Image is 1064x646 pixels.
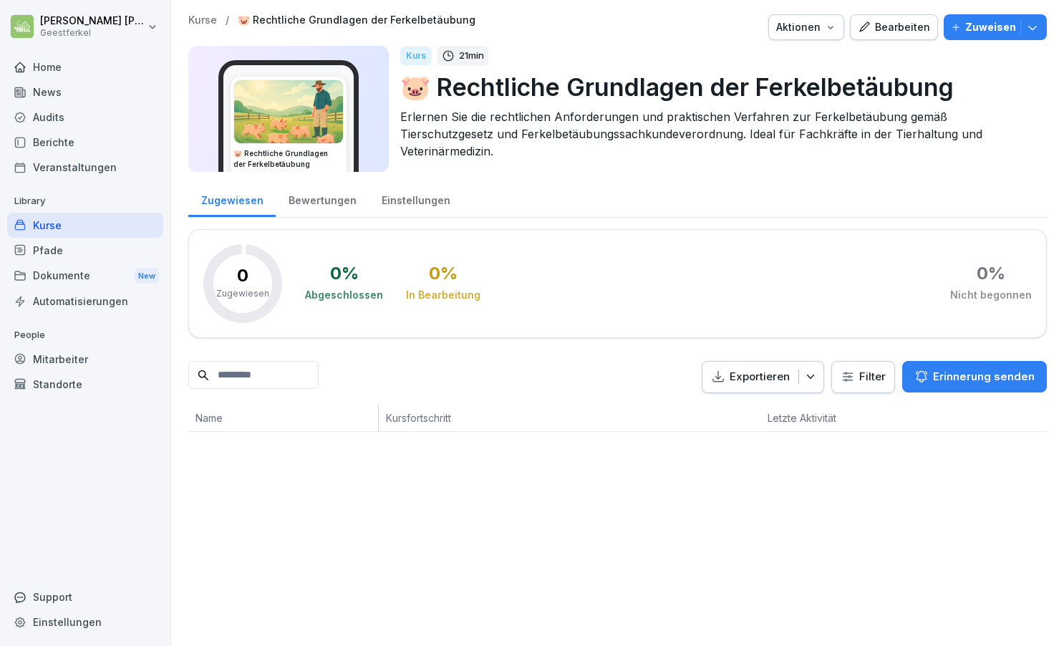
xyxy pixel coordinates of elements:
p: Exportieren [730,369,790,385]
div: New [135,268,159,284]
a: Einstellungen [369,180,463,217]
a: Veranstaltungen [7,155,163,180]
a: Berichte [7,130,163,155]
p: Letzte Aktivität [768,410,873,425]
p: Name [195,410,371,425]
div: In Bearbeitung [406,288,480,302]
a: Audits [7,105,163,130]
p: People [7,324,163,347]
a: Bewertungen [276,180,369,217]
button: Bearbeiten [850,14,938,40]
a: Zugewiesen [188,180,276,217]
button: Zuweisen [944,14,1047,40]
a: Einstellungen [7,609,163,635]
div: Aktionen [776,19,836,35]
a: Standorte [7,372,163,397]
div: Support [7,584,163,609]
a: Home [7,54,163,79]
div: Bearbeiten [858,19,930,35]
p: Zugewiesen [216,287,269,300]
div: 0 % [429,265,458,282]
div: Abgeschlossen [305,288,383,302]
img: z9r1j0ag7p3xbb9bdoph0fav.png [234,80,343,143]
p: Erlernen Sie die rechtlichen Anforderungen und praktischen Verfahren zur Ferkelbetäubung gemäß Ti... [400,108,1035,160]
p: Zuweisen [965,19,1016,35]
a: Pfade [7,238,163,263]
div: Nicht begonnen [950,288,1032,302]
h3: 🐷 Rechtliche Grundlagen der Ferkelbetäubung [233,148,344,170]
div: 0 % [977,265,1005,282]
p: / [226,14,229,26]
a: News [7,79,163,105]
a: Kurse [7,213,163,238]
button: Aktionen [768,14,844,40]
p: 🐷 Rechtliche Grundlagen der Ferkelbetäubung [400,69,1035,105]
p: 21 min [459,49,484,63]
a: Kurse [188,14,217,26]
p: Geestferkel [40,28,145,38]
div: Kurs [400,47,432,65]
p: 0 [237,267,248,284]
p: [PERSON_NAME] [PERSON_NAME] [40,15,145,27]
button: Filter [832,362,894,392]
p: Erinnerung senden [933,369,1035,385]
a: 🐷 Rechtliche Grundlagen der Ferkelbetäubung [238,14,475,26]
button: Exportieren [702,361,824,393]
p: Kursfortschritt [386,410,610,425]
div: Dokumente [7,263,163,289]
div: Filter [841,370,886,384]
button: Erinnerung senden [902,361,1047,392]
a: Mitarbeiter [7,347,163,372]
p: Library [7,190,163,213]
a: DokumenteNew [7,263,163,289]
div: 0 % [330,265,359,282]
a: Automatisierungen [7,289,163,314]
